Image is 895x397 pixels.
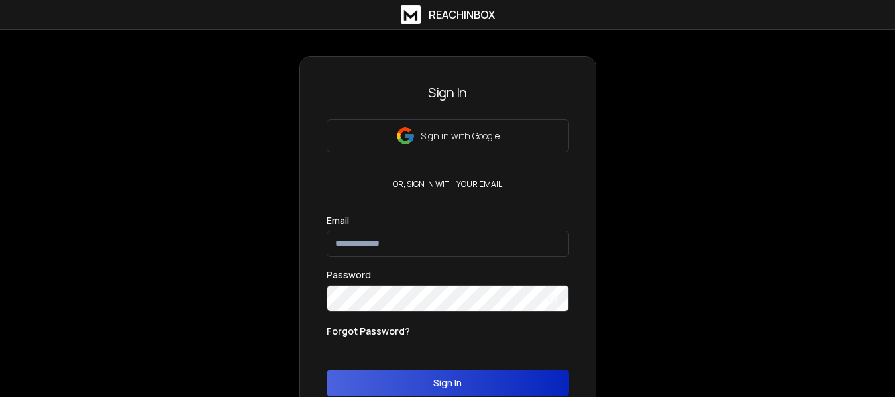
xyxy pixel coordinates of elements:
h1: ReachInbox [429,7,495,23]
label: Password [327,270,371,280]
p: Forgot Password? [327,325,410,338]
p: Sign in with Google [421,129,500,142]
a: ReachInbox [401,5,495,24]
button: Sign In [327,370,569,396]
img: logo [401,5,421,24]
p: or, sign in with your email [388,179,507,190]
label: Email [327,216,349,225]
button: Sign in with Google [327,119,569,152]
h3: Sign In [327,84,569,102]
